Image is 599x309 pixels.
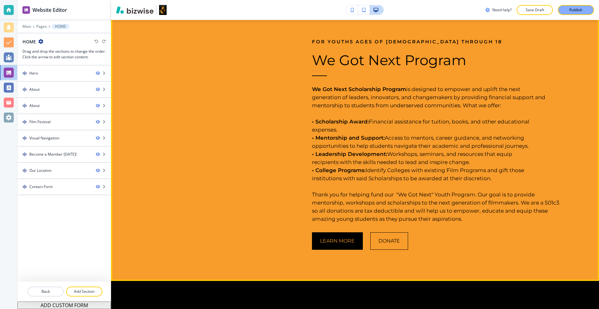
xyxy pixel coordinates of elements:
p: Identify Colleges with existing Film Programs and gift those [312,166,562,174]
div: DragAbout [17,98,111,113]
p: Thank you for helping fund our "We Got Next" Youth Program. Our goal is to provide mentorship, wo... [312,191,562,223]
div: DragContact Form [17,179,111,195]
strong: • Leadership Development: [312,151,387,157]
h3: Drag and drop the sections to change the order. Click the arrow to edit section content. [22,49,106,60]
p: Financial assistance for tuition, books, and other educational [312,118,562,126]
a: Donate [370,232,408,250]
p: Access to mentors, career guidance, and networking [312,134,562,142]
strong: For youths ages of [DEMOGRAPHIC_DATA] through 18 [312,39,502,45]
img: Drag [22,136,27,140]
img: Drag [22,185,27,189]
p: institutions with said Scholarships to be awarded at their discretion. [312,174,562,182]
p: Workshops, seminars, and resources that equip [312,150,562,158]
img: Drag [22,104,27,108]
img: Drag [22,120,27,124]
strong: • College Programs: [312,167,366,173]
p: generation of leaders, innovators, and changemakers by providing financial support and mentorship... [312,93,562,109]
img: Drag [22,71,27,75]
img: editor icon [22,6,30,14]
p: is designed to empower and uplift the next [312,85,562,93]
div: Become a Member Today! [29,152,77,157]
button: HOME [52,24,69,29]
h2: HOME [22,38,36,45]
div: Visual Navigation [29,135,59,141]
div: DragHero [17,65,111,81]
button: Learn More [312,232,363,250]
img: Drag [22,152,27,157]
p: Publish [569,7,582,13]
h2: Website Editor [32,6,67,14]
button: Main [22,24,31,29]
strong: • Scholarship Award: [312,118,369,125]
button: Save Draft [517,5,553,15]
p: Save Draft [525,7,545,13]
img: Drag [22,168,27,173]
strong: • Mentorship and Support: [312,135,385,141]
p: HOME [55,24,66,29]
p: expenses. [312,126,562,134]
button: Back [27,287,64,297]
p: Back [28,289,63,294]
div: DragAbout [17,82,111,97]
button: Add Section [66,287,102,297]
img: Bizwise Logo [116,6,153,14]
div: Film Festival [29,119,51,125]
p: opportunities to help students navigate their academic and professional journeys. [312,142,562,150]
strong: We Got Next Scholarship Program [312,86,406,92]
div: DragFilm Festival [17,114,111,130]
div: About [29,87,40,92]
img: Drag [22,87,27,92]
div: DragVisual Navigation [17,130,111,146]
button: ADD CUSTOM FORM [17,302,111,309]
div: DragBecome a Member [DATE]! [17,147,111,162]
div: Contact Form [29,184,53,190]
p: Add Section [67,289,102,294]
img: Your Logo [159,5,167,15]
span: Learn More [320,237,355,245]
div: DragOur Location [17,163,111,178]
span: Donate [378,237,400,245]
div: Our Location [29,168,51,173]
button: Publish [558,5,594,15]
p: recipients with the skills needed to lead and inspire change. [312,158,562,166]
h3: Need help? [492,7,512,13]
p: We Got Next Program [312,52,562,68]
div: About [29,103,40,109]
div: Hero [29,70,38,76]
button: Pages [36,24,47,29]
